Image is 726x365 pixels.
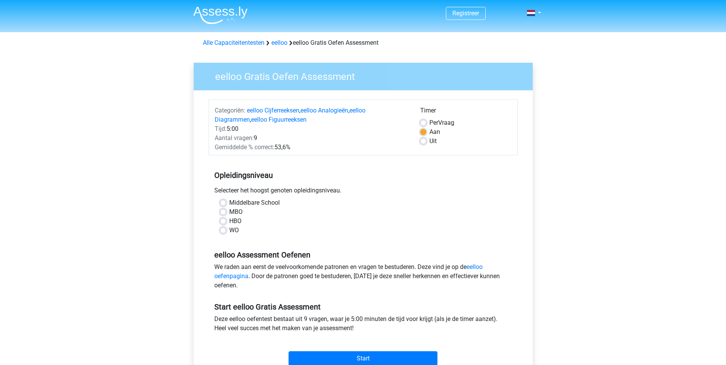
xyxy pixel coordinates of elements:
span: Categoriën: [215,107,245,114]
div: , , , [209,106,414,124]
label: Middelbare School [229,198,280,207]
span: Tijd: [215,125,227,132]
div: 53,6% [209,143,414,152]
label: Vraag [429,118,454,127]
a: eelloo Analogieën [300,107,348,114]
a: eelloo [271,39,287,46]
span: Aantal vragen: [215,134,254,142]
a: Registreer [452,10,479,17]
div: We raden aan eerst de veelvoorkomende patronen en vragen te bestuderen. Deze vind je op de . Door... [209,262,518,293]
label: HBO [229,217,241,226]
h5: eelloo Assessment Oefenen [214,250,512,259]
div: Deze eelloo oefentest bestaat uit 9 vragen, waar je 5:00 minuten de tijd voor krijgt (als je de t... [209,314,518,336]
span: Gemiddelde % correct: [215,143,274,151]
a: eelloo Figuurreeksen [251,116,307,123]
label: MBO [229,207,243,217]
span: Per [429,119,438,126]
h5: Opleidingsniveau [214,168,512,183]
div: 9 [209,134,414,143]
h3: eelloo Gratis Oefen Assessment [206,68,527,83]
label: Uit [429,137,437,146]
div: eelloo Gratis Oefen Assessment [200,38,527,47]
div: Timer [420,106,512,118]
label: WO [229,226,239,235]
div: 5:00 [209,124,414,134]
label: Aan [429,127,440,137]
h5: Start eelloo Gratis Assessment [214,302,512,311]
div: Selecteer het hoogst genoten opleidingsniveau. [209,186,518,198]
img: Assessly [193,6,248,24]
a: eelloo Cijferreeksen [247,107,299,114]
a: Alle Capaciteitentesten [203,39,264,46]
